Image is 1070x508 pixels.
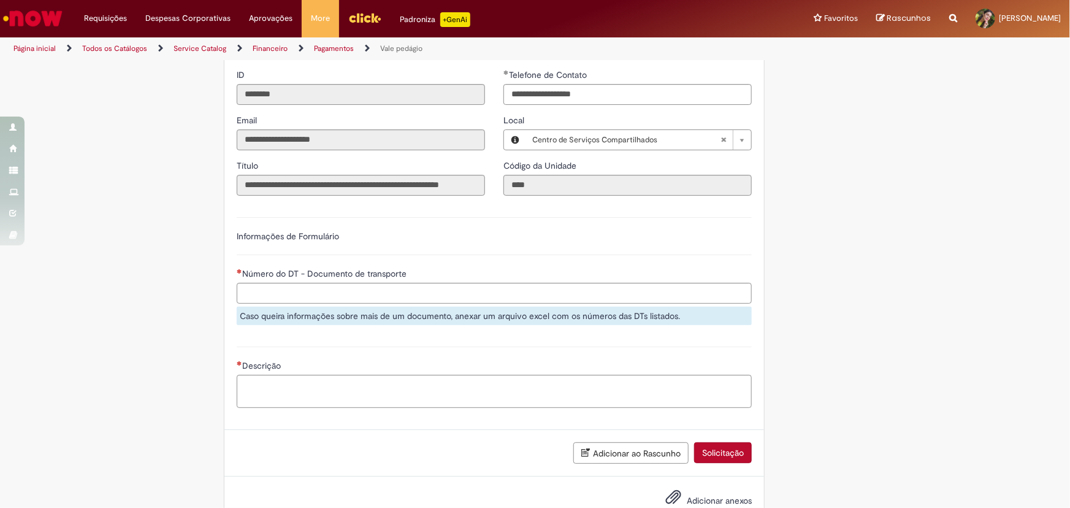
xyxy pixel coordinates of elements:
[573,442,689,464] button: Adicionar ao Rascunho
[714,130,733,150] abbr: Limpar campo Local
[503,160,579,171] span: Somente leitura - Código da Unidade
[503,175,752,196] input: Código da Unidade
[348,9,381,27] img: click_logo_yellow_360x200.png
[876,13,931,25] a: Rascunhos
[237,160,261,172] label: Somente leitura - Título
[999,13,1061,23] span: [PERSON_NAME]
[84,12,127,25] span: Requisições
[400,12,470,27] div: Padroniza
[237,69,247,80] span: Somente leitura - ID
[237,129,485,150] input: Email
[509,69,589,80] span: Telefone de Contato
[237,175,485,196] input: Título
[242,360,283,371] span: Descrição
[694,442,752,463] button: Solicitação
[237,114,259,126] label: Somente leitura - Email
[380,44,422,53] a: Vale pedágio
[13,44,56,53] a: Página inicial
[145,12,231,25] span: Despesas Corporativas
[824,12,858,25] span: Favoritos
[9,37,704,60] ul: Trilhas de página
[503,115,527,126] span: Local
[174,44,226,53] a: Service Catalog
[526,130,751,150] a: Centro de Serviços CompartilhadosLimpar campo Local
[503,160,579,172] label: Somente leitura - Código da Unidade
[249,12,292,25] span: Aprovações
[314,44,354,53] a: Pagamentos
[253,44,288,53] a: Financeiro
[237,269,242,274] span: Necessários
[242,268,409,279] span: Número do DT - Documento de transporte
[237,283,752,304] input: Número do DT - Documento de transporte
[237,361,242,366] span: Necessários
[504,130,526,150] button: Local, Visualizar este registro Centro de Serviços Compartilhados
[687,495,752,506] span: Adicionar anexos
[237,231,339,242] label: Informações de Formulário
[503,70,509,75] span: Obrigatório Preenchido
[311,12,330,25] span: More
[237,307,752,325] div: Caso queira informações sobre mais de um documento, anexar um arquivo excel com os números das DT...
[887,12,931,24] span: Rascunhos
[532,130,720,150] span: Centro de Serviços Compartilhados
[440,12,470,27] p: +GenAi
[237,375,752,408] textarea: Descrição
[82,44,147,53] a: Todos os Catálogos
[237,160,261,171] span: Somente leitura - Título
[1,6,64,31] img: ServiceNow
[237,115,259,126] span: Somente leitura - Email
[237,69,247,81] label: Somente leitura - ID
[503,84,752,105] input: Telefone de Contato
[237,84,485,105] input: ID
